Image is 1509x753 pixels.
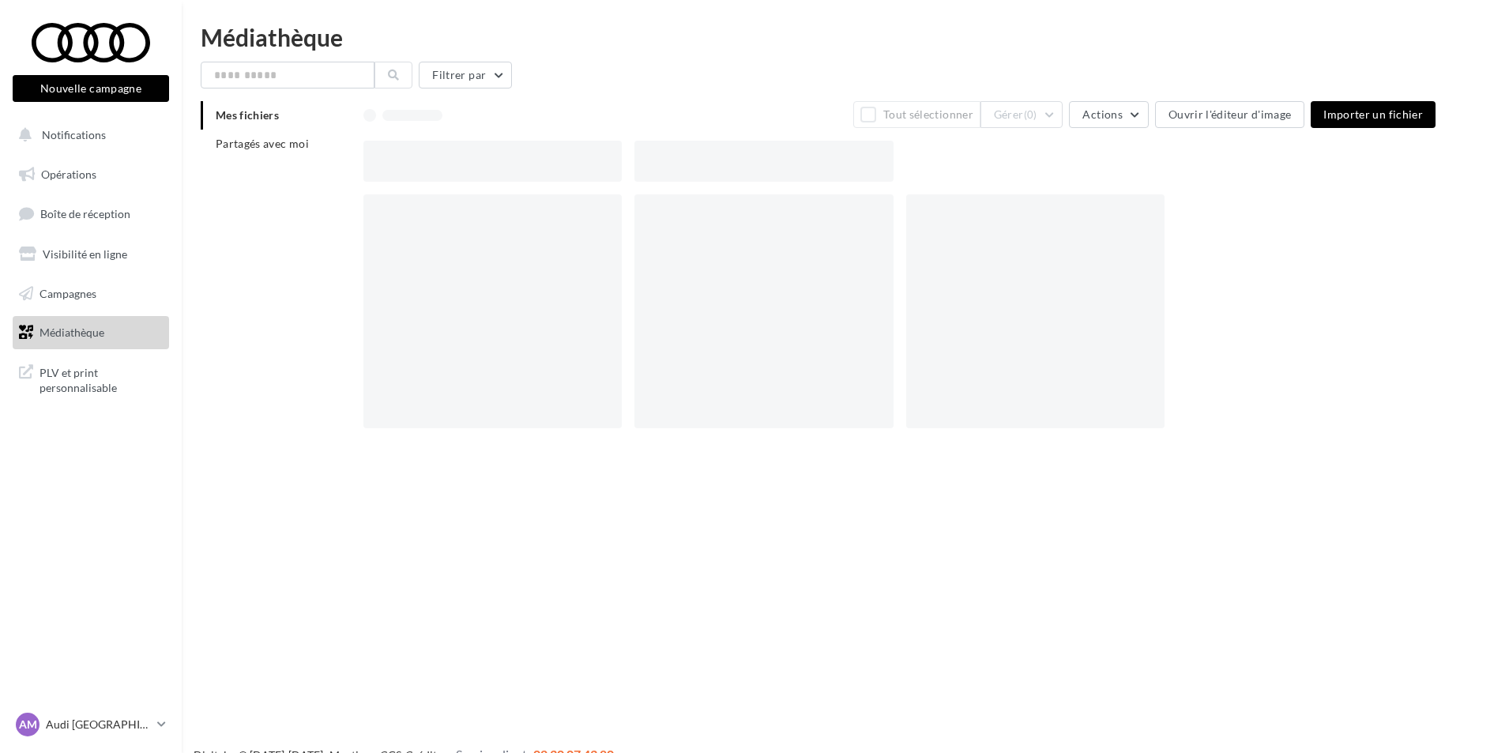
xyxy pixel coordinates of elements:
[9,316,172,349] a: Médiathèque
[216,108,279,122] span: Mes fichiers
[1082,107,1122,121] span: Actions
[201,25,1490,49] div: Médiathèque
[1323,107,1423,121] span: Importer un fichier
[40,207,130,220] span: Boîte de réception
[40,286,96,299] span: Campagnes
[9,158,172,191] a: Opérations
[41,168,96,181] span: Opérations
[9,197,172,231] a: Boîte de réception
[980,101,1063,128] button: Gérer(0)
[853,101,980,128] button: Tout sélectionner
[419,62,512,88] button: Filtrer par
[216,137,309,150] span: Partagés avec moi
[42,128,106,141] span: Notifications
[9,119,166,152] button: Notifications
[1311,101,1436,128] button: Importer un fichier
[1024,108,1037,121] span: (0)
[9,238,172,271] a: Visibilité en ligne
[46,717,151,732] p: Audi [GEOGRAPHIC_DATA]
[13,75,169,102] button: Nouvelle campagne
[1069,101,1148,128] button: Actions
[19,717,37,732] span: AM
[9,277,172,311] a: Campagnes
[43,247,127,261] span: Visibilité en ligne
[13,710,169,740] a: AM Audi [GEOGRAPHIC_DATA]
[9,356,172,402] a: PLV et print personnalisable
[40,326,104,339] span: Médiathèque
[1155,101,1304,128] button: Ouvrir l'éditeur d'image
[40,362,163,396] span: PLV et print personnalisable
